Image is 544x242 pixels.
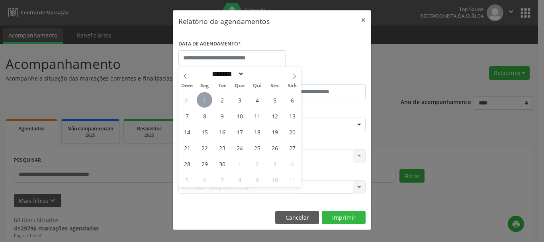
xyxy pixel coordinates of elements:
[267,124,282,140] span: Setembro 19, 2025
[244,70,270,78] input: Year
[249,92,265,108] span: Setembro 4, 2025
[284,83,301,89] span: Sáb
[214,156,230,171] span: Setembro 30, 2025
[284,92,300,108] span: Setembro 6, 2025
[232,92,247,108] span: Setembro 3, 2025
[249,83,266,89] span: Qui
[232,156,247,171] span: Outubro 1, 2025
[209,70,244,78] select: Month
[178,16,270,26] h5: Relatório de agendamentos
[231,83,249,89] span: Qua
[249,124,265,140] span: Setembro 18, 2025
[284,172,300,187] span: Outubro 11, 2025
[355,10,371,30] button: Close
[322,211,366,224] button: Imprimir
[267,156,282,171] span: Outubro 3, 2025
[214,140,230,155] span: Setembro 23, 2025
[178,83,196,89] span: Dom
[267,108,282,124] span: Setembro 12, 2025
[197,156,212,171] span: Setembro 29, 2025
[197,140,212,155] span: Setembro 22, 2025
[179,140,195,155] span: Setembro 21, 2025
[197,92,212,108] span: Setembro 1, 2025
[267,172,282,187] span: Outubro 10, 2025
[267,140,282,155] span: Setembro 26, 2025
[214,172,230,187] span: Outubro 7, 2025
[284,156,300,171] span: Outubro 4, 2025
[179,124,195,140] span: Setembro 14, 2025
[232,140,247,155] span: Setembro 24, 2025
[179,92,195,108] span: Agosto 31, 2025
[249,172,265,187] span: Outubro 9, 2025
[284,124,300,140] span: Setembro 20, 2025
[232,124,247,140] span: Setembro 17, 2025
[197,172,212,187] span: Outubro 6, 2025
[249,156,265,171] span: Outubro 2, 2025
[178,38,241,50] label: DATA DE AGENDAMENTO
[196,83,213,89] span: Seg
[213,83,231,89] span: Ter
[284,108,300,124] span: Setembro 13, 2025
[275,211,319,224] button: Cancelar
[214,92,230,108] span: Setembro 2, 2025
[267,92,282,108] span: Setembro 5, 2025
[179,108,195,124] span: Setembro 7, 2025
[284,140,300,155] span: Setembro 27, 2025
[197,108,212,124] span: Setembro 8, 2025
[232,108,247,124] span: Setembro 10, 2025
[214,124,230,140] span: Setembro 16, 2025
[197,124,212,140] span: Setembro 15, 2025
[274,72,366,84] label: ATÉ
[179,172,195,187] span: Outubro 5, 2025
[266,83,284,89] span: Sex
[249,140,265,155] span: Setembro 25, 2025
[214,108,230,124] span: Setembro 9, 2025
[232,172,247,187] span: Outubro 8, 2025
[249,108,265,124] span: Setembro 11, 2025
[179,156,195,171] span: Setembro 28, 2025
